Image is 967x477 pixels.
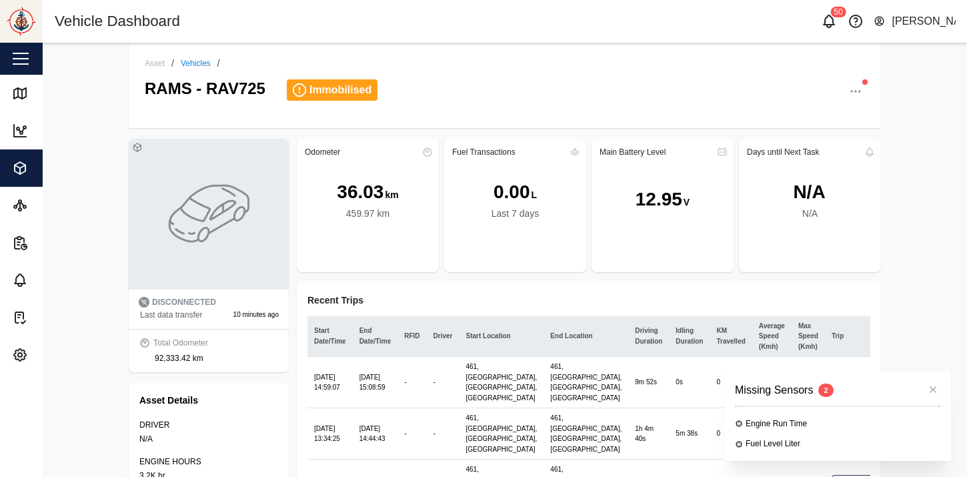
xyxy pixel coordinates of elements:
[544,408,628,460] td: 461, [GEOGRAPHIC_DATA], [GEOGRAPHIC_DATA], [GEOGRAPHIC_DATA]
[752,357,792,408] td: -
[307,294,870,308] div: Recent Trips
[337,177,383,206] div: 36.03
[427,408,459,460] td: -
[892,13,956,30] div: [PERSON_NAME]
[166,171,251,256] img: VEHICLE photo
[752,316,792,357] th: Average Speed (Kmh)
[385,188,398,203] div: km
[139,394,278,408] div: Asset Details
[145,59,165,67] div: Asset
[7,7,36,36] img: Main Logo
[873,12,956,31] button: [PERSON_NAME]
[35,198,66,213] div: Sites
[746,418,807,430] div: Engine Run Time
[305,147,340,157] div: Odometer
[397,357,426,408] td: -
[35,235,78,250] div: Reports
[710,408,752,460] td: 0
[353,357,398,408] td: [DATE] 15:08:59
[824,384,828,396] span: 2
[35,86,63,101] div: Map
[792,357,825,408] td: -
[427,357,459,408] td: -
[544,316,628,357] th: End Location
[139,433,278,446] div: N/A
[35,273,75,288] div: Alarms
[628,408,669,460] td: 1h 4m 40s
[397,316,426,357] th: RFID
[35,123,91,138] div: Dashboard
[802,207,818,221] div: N/A
[145,68,265,101] div: RAMS - RAV725
[139,456,278,468] div: ENGINE HOURS
[427,316,459,357] th: Driver
[153,337,208,350] div: Total Odometer
[492,207,540,221] div: Last 7 days
[735,382,813,399] div: Missing Sensors
[792,316,825,357] th: Max Speed (Kmh)
[140,309,202,322] div: Last data transfer
[353,316,398,357] th: End Date/Time
[669,316,710,357] th: Idling Duration
[669,408,710,460] td: 5m 38s
[830,7,846,17] div: 50
[628,316,669,357] th: Driving Duration
[747,147,820,157] div: Days until Next Task
[309,84,371,96] span: Immobilised
[544,357,628,408] td: 461, [GEOGRAPHIC_DATA], [GEOGRAPHIC_DATA], [GEOGRAPHIC_DATA]
[217,59,220,68] div: /
[155,352,203,365] div: 92,333.42 km
[346,207,389,221] div: 459.97 km
[459,357,544,408] td: 461, [GEOGRAPHIC_DATA], [GEOGRAPHIC_DATA], [GEOGRAPHIC_DATA]
[233,310,279,320] div: 10 minutes ago
[459,408,544,460] td: 461, [GEOGRAPHIC_DATA], [GEOGRAPHIC_DATA], [GEOGRAPHIC_DATA]
[307,357,353,408] td: [DATE] 14:59:07
[459,316,544,357] th: Start Location
[171,59,174,68] div: /
[669,357,710,408] td: 0s
[793,177,825,206] div: N/A
[636,185,682,213] div: 12.95
[531,188,537,203] div: L
[35,161,73,175] div: Assets
[307,408,353,460] td: [DATE] 13:34:25
[684,195,690,210] div: V
[307,316,353,357] th: Start Date/Time
[181,59,211,67] a: Vehicles
[494,177,530,206] div: 0.00
[746,438,800,450] div: Fuel Level Liter
[35,348,79,362] div: Settings
[35,310,69,325] div: Tasks
[353,408,398,460] td: [DATE] 14:44:43
[139,419,278,432] div: DRIVER
[710,316,752,357] th: KM Travelled
[452,147,516,157] div: Fuel Transactions
[628,357,669,408] td: 9m 52s
[825,316,903,357] th: Trip
[600,147,666,157] div: Main Battery Level
[55,10,180,33] div: Vehicle Dashboard
[397,408,426,460] td: -
[152,296,216,309] div: DISCONNECTED
[710,357,752,408] td: 0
